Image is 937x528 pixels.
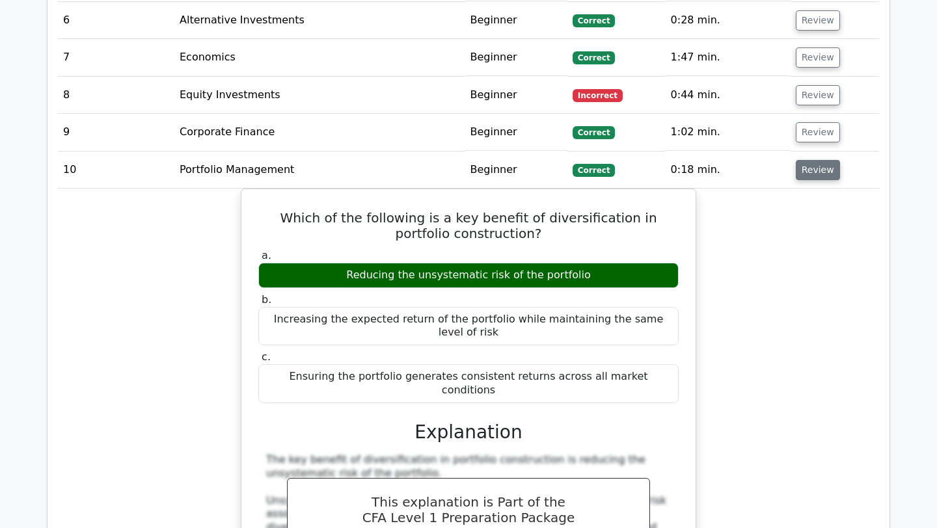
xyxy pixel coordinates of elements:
[257,210,680,241] h5: Which of the following is a key benefit of diversification in portfolio construction?
[174,114,465,151] td: Corporate Finance
[666,2,791,39] td: 0:28 min.
[258,364,679,403] div: Ensuring the portfolio generates consistent returns across all market conditions
[262,293,271,306] span: b.
[58,152,174,189] td: 10
[465,39,568,76] td: Beginner
[58,77,174,114] td: 8
[796,122,840,142] button: Review
[666,114,791,151] td: 1:02 min.
[266,421,671,443] h3: Explanation
[796,10,840,31] button: Review
[465,77,568,114] td: Beginner
[262,249,271,261] span: a.
[666,152,791,189] td: 0:18 min.
[465,2,568,39] td: Beginner
[465,152,568,189] td: Beginner
[174,2,465,39] td: Alternative Investments
[174,39,465,76] td: Economics
[796,160,840,180] button: Review
[796,47,840,68] button: Review
[58,114,174,151] td: 9
[573,89,623,102] span: Incorrect
[796,85,840,105] button: Review
[58,2,174,39] td: 6
[573,14,615,27] span: Correct
[258,263,679,288] div: Reducing the unsystematic risk of the portfolio
[258,307,679,346] div: Increasing the expected return of the portfolio while maintaining the same level of risk
[666,39,791,76] td: 1:47 min.
[573,126,615,139] span: Correct
[666,77,791,114] td: 0:44 min.
[573,164,615,177] span: Correct
[573,51,615,64] span: Correct
[262,350,271,363] span: c.
[174,152,465,189] td: Portfolio Management
[58,39,174,76] td: 7
[465,114,568,151] td: Beginner
[174,77,465,114] td: Equity Investments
